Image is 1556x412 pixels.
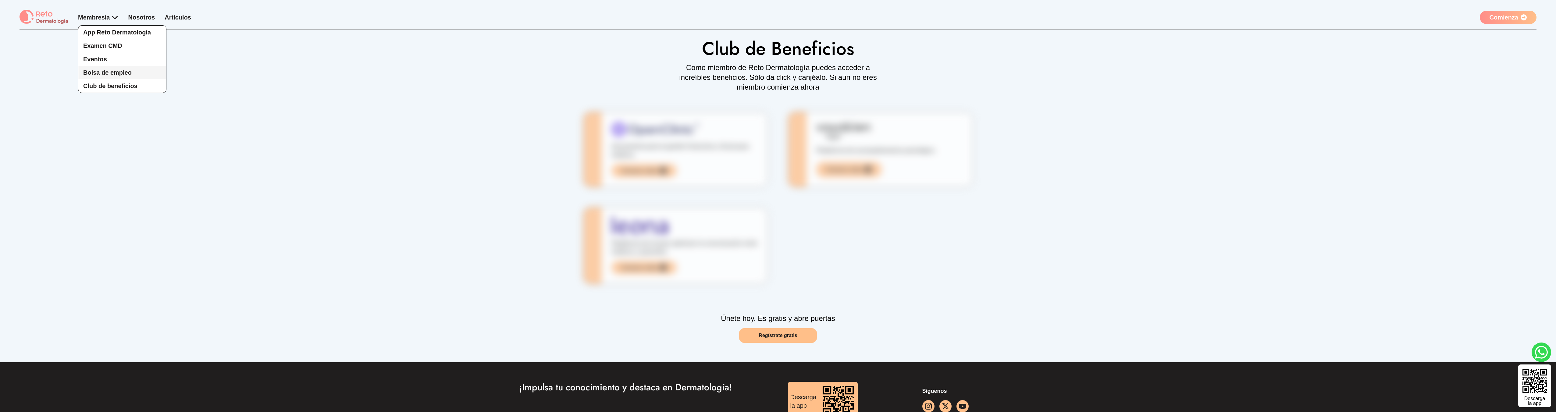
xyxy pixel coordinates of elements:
span: App Reto Dermatología [83,29,151,36]
a: whatsapp button [1532,343,1551,362]
p: Síguenos [922,387,1037,395]
a: Examen CMD [78,39,166,52]
div: Membresía [78,13,119,22]
div: Descarga la app [1524,396,1545,406]
span: Eventos [83,56,107,62]
a: Club de beneficios [78,79,166,93]
a: App Reto Dermatología [78,26,166,39]
h1: Club de Beneficios [519,30,1037,58]
h3: ¡Impulsa tu conocimiento y destaca en Dermatología! [519,382,768,393]
a: Regístrate gratis [739,328,817,343]
span: Examen CMD [83,42,122,49]
span: Bolsa de empleo [83,69,132,76]
a: Bolsa de empleo [78,66,166,79]
a: Comienza [1480,11,1536,24]
a: Eventos [78,52,166,66]
span: Club de beneficios [83,83,137,89]
a: Nosotros [128,14,155,21]
p: Únete hoy. Es gratis y abre puertas [2,314,1554,323]
img: logo Reto dermatología [20,10,68,25]
p: Como miembro de Reto Dermatología puedes acceder a increíbles beneficios. Sólo da click y canjéal... [676,63,881,92]
a: Artículos [165,14,191,21]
